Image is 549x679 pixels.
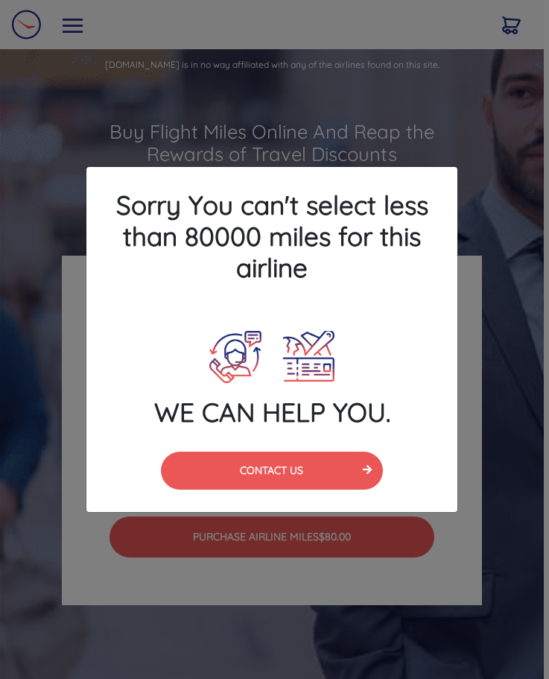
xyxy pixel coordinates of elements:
[86,167,457,306] h4: Sorry You can't select less than 80000 miles for this airline
[209,331,261,383] img: Call
[161,462,384,477] a: CONTACT US
[86,397,457,428] h4: WE CAN HELP YOU.
[161,452,384,490] button: CONTACT US
[282,331,335,383] img: Plane Ticket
